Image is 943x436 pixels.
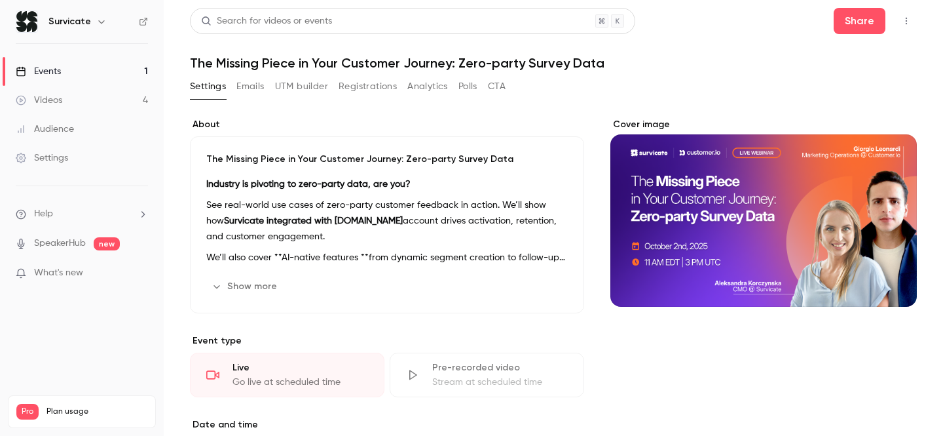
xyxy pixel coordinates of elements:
[16,65,61,78] div: Events
[610,118,917,131] label: Cover image
[16,404,39,420] span: Pro
[390,353,584,397] div: Pre-recorded videoStream at scheduled time
[275,76,328,97] button: UTM builder
[834,8,885,34] button: Share
[190,76,226,97] button: Settings
[488,76,506,97] button: CTA
[206,250,568,266] p: We’ll also cover **AI-native features **from dynamic segment creation to follow-up survey questio...
[224,216,264,226] strong: Survicate
[407,76,448,97] button: Analytics
[48,15,91,28] h6: Survicate
[94,237,120,250] span: new
[201,14,332,28] div: Search for videos or events
[16,207,148,221] li: help-dropdown-opener
[16,151,68,165] div: Settings
[206,276,285,297] button: Show more
[46,406,147,417] span: Plan usage
[34,266,83,280] span: What's new
[458,76,477,97] button: Polls
[232,361,368,374] div: Live
[236,76,264,97] button: Emails
[206,197,568,245] p: See real-world use cases of zero-party customer feedback in action. We’ll show how account drives...
[432,376,568,389] div: Stream at scheduled time
[34,237,86,250] a: SpeakerHub
[190,334,584,347] p: Event type
[132,268,148,279] iframe: Noticeable Trigger
[339,76,397,97] button: Registrations
[16,94,62,107] div: Videos
[232,376,368,389] div: Go live at scheduled time
[34,207,53,221] span: Help
[267,216,312,226] strong: integrated
[190,55,917,71] h1: The Missing Piece in Your Customer Journey: Zero-party Survey Data
[314,216,403,226] strong: with [DOMAIN_NAME]
[432,361,568,374] div: Pre-recorded video
[190,118,584,131] label: About
[206,153,568,166] p: The Missing Piece in Your Customer Journey: Zero-party Survey Data
[206,180,411,189] strong: Industry is pivoting to zero-party data, are you?
[16,123,74,136] div: Audience
[190,353,384,397] div: LiveGo live at scheduled time
[16,11,37,32] img: Survicate
[190,418,584,431] label: Date and time
[610,118,917,307] section: Cover image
